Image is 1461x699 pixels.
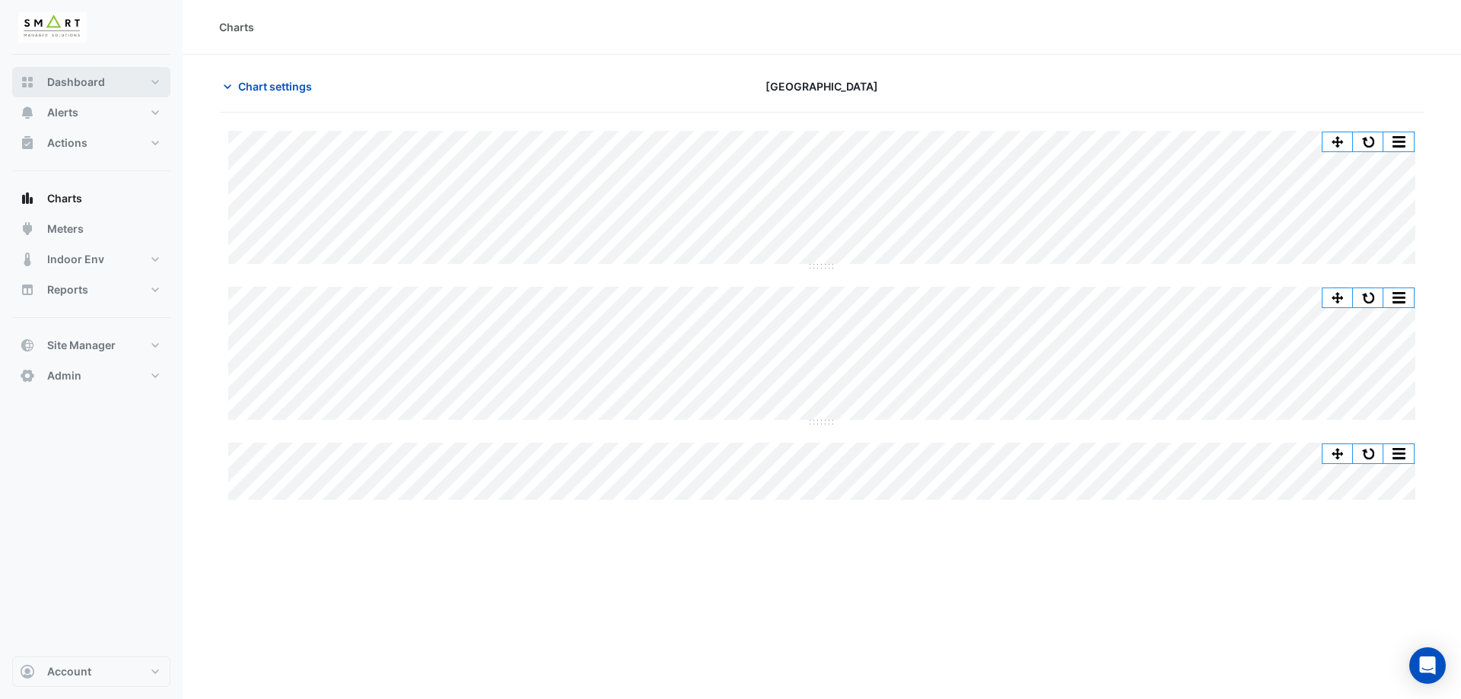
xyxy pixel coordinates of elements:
span: Chart settings [238,78,312,94]
button: Actions [12,128,170,158]
button: Chart settings [219,73,322,100]
span: Charts [47,191,82,206]
button: More Options [1383,444,1414,463]
span: Dashboard [47,75,105,90]
app-icon: Alerts [20,105,35,120]
span: Site Manager [47,338,116,353]
button: Pan [1323,444,1353,463]
img: Company Logo [18,12,87,43]
button: Site Manager [12,330,170,361]
app-icon: Charts [20,191,35,206]
app-icon: Meters [20,221,35,237]
span: Actions [47,135,88,151]
app-icon: Admin [20,368,35,383]
button: Reset [1353,444,1383,463]
button: Reset [1353,288,1383,307]
button: More Options [1383,288,1414,307]
button: Admin [12,361,170,391]
button: Dashboard [12,67,170,97]
button: Account [12,656,170,687]
app-icon: Reports [20,282,35,297]
button: Pan [1323,288,1353,307]
button: Pan [1323,132,1353,151]
button: Indoor Env [12,244,170,275]
button: Reports [12,275,170,305]
button: Meters [12,214,170,244]
div: Charts [219,19,254,35]
app-icon: Indoor Env [20,252,35,267]
span: Admin [47,368,81,383]
span: Account [47,664,91,679]
button: Charts [12,183,170,214]
app-icon: Site Manager [20,338,35,353]
span: Indoor Env [47,252,104,267]
div: Open Intercom Messenger [1409,647,1446,684]
span: [GEOGRAPHIC_DATA] [766,78,878,94]
span: Meters [47,221,84,237]
button: More Options [1383,132,1414,151]
app-icon: Dashboard [20,75,35,90]
app-icon: Actions [20,135,35,151]
button: Reset [1353,132,1383,151]
span: Alerts [47,105,78,120]
span: Reports [47,282,88,297]
button: Alerts [12,97,170,128]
